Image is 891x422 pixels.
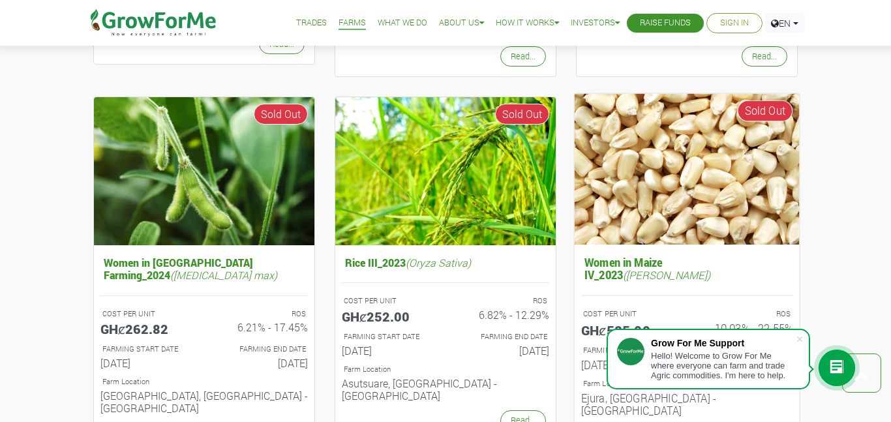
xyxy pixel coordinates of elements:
h6: [DATE] [100,357,194,369]
p: COST PER UNIT [102,309,192,320]
img: growforme image [575,94,800,245]
h6: [DATE] [455,344,549,357]
a: Farms [339,16,366,30]
h6: [GEOGRAPHIC_DATA], [GEOGRAPHIC_DATA] - [GEOGRAPHIC_DATA] [100,389,308,414]
h5: Women in Maize IV_2023 [581,253,793,285]
p: ROS [216,309,306,320]
a: Read... [500,46,546,67]
p: FARMING END DATE [457,331,547,342]
h5: GHȼ252.00 [342,309,436,324]
i: ([PERSON_NAME]) [623,268,710,282]
span: Sold Out [254,104,308,125]
h6: Ejura, [GEOGRAPHIC_DATA] - [GEOGRAPHIC_DATA] [581,392,793,417]
h6: 6.21% - 17.45% [214,321,308,333]
h5: GHȼ585.00 [581,322,677,338]
span: Sold Out [738,100,793,122]
a: Investors [571,16,620,30]
a: EN [765,13,804,33]
p: ROS [457,295,547,307]
p: Location of Farm [344,364,547,375]
p: COST PER UNIT [583,309,675,320]
h6: [DATE] [342,344,436,357]
p: Location of Farm [583,378,791,389]
i: ([MEDICAL_DATA] max) [170,268,277,282]
p: FARMING START DATE [344,331,434,342]
p: FARMING START DATE [102,344,192,355]
h6: 6.82% - 12.29% [455,309,549,321]
a: How it Works [496,16,559,30]
img: growforme image [335,97,556,245]
p: ROS [699,309,791,320]
a: About Us [439,16,484,30]
a: Raise Funds [640,16,691,30]
div: Grow For Me Support [651,338,796,348]
a: Sign In [720,16,749,30]
span: Sold Out [495,104,549,125]
p: Location of Farm [102,376,306,387]
div: Hello! Welcome to Grow For Me where everyone can farm and trade Agric commodities. I'm here to help. [651,351,796,380]
i: (Oryza Sativa) [406,256,471,269]
h6: [DATE] [214,357,308,369]
h6: [DATE] [581,359,677,372]
h5: Rice III_2023 [342,253,549,272]
h5: GHȼ262.82 [100,321,194,337]
h6: 10.03% - 22.55% [697,322,793,335]
a: Read... [742,46,787,67]
img: growforme image [94,97,314,245]
p: FARMING START DATE [583,345,675,356]
a: Trades [296,16,327,30]
p: COST PER UNIT [344,295,434,307]
p: FARMING END DATE [216,344,306,355]
a: What We Do [378,16,427,30]
h5: Women in [GEOGRAPHIC_DATA] Farming_2024 [100,253,308,284]
h6: Asutsuare, [GEOGRAPHIC_DATA] - [GEOGRAPHIC_DATA] [342,377,549,402]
